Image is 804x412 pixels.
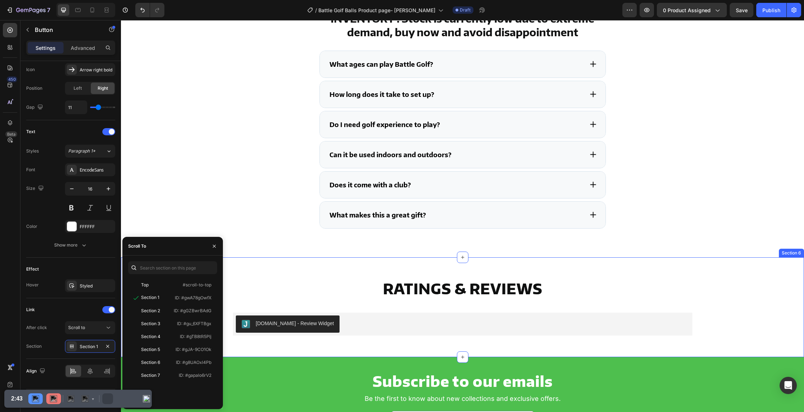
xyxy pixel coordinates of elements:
[80,283,113,289] div: Styled
[121,20,804,412] iframe: Design area
[36,44,56,52] p: Settings
[780,377,797,394] div: Open Intercom Messenger
[141,372,160,379] div: Section 7
[128,261,217,274] input: Search section on this page
[209,130,331,139] p: Can it be used indoors and outdoors?
[128,243,146,249] div: Scroll To
[68,148,95,154] span: Paragraph 1*
[659,230,682,236] div: Section 6
[209,160,290,169] p: Does it come with a club?
[26,66,35,73] div: Icon
[175,295,211,301] p: ID: #gwA78gOwfX
[657,3,727,17] button: 0 product assigned
[756,3,786,17] button: Publish
[68,325,85,330] span: Scroll to
[209,191,305,199] p: What makes this a great gift?
[65,101,87,114] input: Auto
[26,324,47,331] div: After click
[26,128,35,135] div: Text
[112,259,571,278] h2: Ratings & Reviews
[141,308,160,314] div: Section 2
[7,76,17,82] div: 450
[736,7,748,13] span: Save
[460,7,471,13] span: Draft
[65,321,115,334] button: Scroll to
[26,366,47,376] div: Align
[141,333,160,340] div: Section 4
[26,167,35,173] div: Font
[54,242,88,249] div: Show more
[80,224,113,230] div: FFFFFF
[26,282,39,288] div: Hover
[35,25,96,34] p: Button
[209,40,312,48] p: What ages can play Battle Golf?
[270,391,413,411] input: Email
[71,44,95,52] p: Advanced
[176,346,211,353] p: ID: #gJA-9CO1Ok
[26,184,45,193] div: Size
[174,308,211,314] p: ID: #gGZBwrBAdG
[318,6,435,14] span: Battle Golf Balls Product page- [PERSON_NAME]
[26,343,42,350] div: Section
[209,70,313,79] p: How long does it take to set up?
[141,359,160,366] div: Section 6
[74,85,82,92] span: Left
[177,320,211,327] p: ID: #gu_6XFTBgx
[135,300,213,307] div: [DOMAIN_NAME] - Review Widget
[65,145,115,158] button: Paragraph 1*
[198,351,485,371] h2: Subscribe to our emails
[26,266,39,272] div: Effect
[179,372,211,379] p: ID: #gapalo6rV2
[135,3,164,17] div: Undo/Redo
[113,374,571,383] p: Be the first to know about new collections and exclusive offers.
[141,346,160,353] div: Section 5
[762,6,780,14] div: Publish
[26,103,45,112] div: Gap
[115,295,219,313] button: Judge.me - Review Widget
[141,282,149,288] div: Top
[26,239,115,252] button: Show more
[80,67,113,73] div: Arrow right bold
[26,85,42,92] div: Position
[183,282,211,288] p: #scroll-to-top
[730,3,753,17] button: Save
[141,294,159,301] div: Section 1
[5,131,17,137] div: Beta
[26,148,39,154] div: Styles
[80,343,100,350] div: Section 1
[121,300,129,308] img: Judgeme.png
[663,6,711,14] span: 0 product assigned
[3,3,53,17] button: 7
[176,359,211,366] p: ID: #g8UAOxl4Pb
[26,223,37,230] div: Color
[141,320,160,327] div: Section 3
[209,100,319,109] p: Do I need golf experience to play?
[47,6,50,14] p: 7
[26,306,35,313] div: Link
[98,85,108,92] span: Right
[180,333,211,340] p: ID: #gTB8tR5Plj
[315,6,317,14] span: /
[80,167,113,173] div: EncodeSans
